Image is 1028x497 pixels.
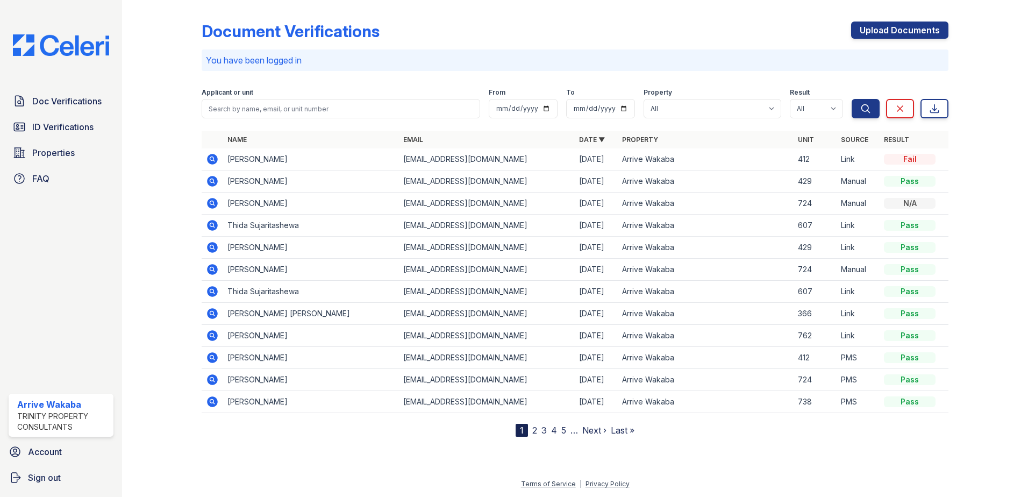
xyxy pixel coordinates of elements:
[4,467,118,488] a: Sign out
[9,168,113,189] a: FAQ
[798,136,814,144] a: Unit
[837,171,880,193] td: Manual
[884,396,936,407] div: Pass
[403,136,423,144] a: Email
[399,391,575,413] td: [EMAIL_ADDRESS][DOMAIN_NAME]
[884,308,936,319] div: Pass
[575,281,618,303] td: [DATE]
[223,369,399,391] td: [PERSON_NAME]
[575,369,618,391] td: [DATE]
[4,34,118,56] img: CE_Logo_Blue-a8612792a0a2168367f1c8372b55b34899dd931a85d93a1a3d3e32e68fde9ad4.png
[582,425,606,436] a: Next ›
[618,148,794,171] td: Arrive Wakaba
[575,303,618,325] td: [DATE]
[618,193,794,215] td: Arrive Wakaba
[223,325,399,347] td: [PERSON_NAME]
[618,303,794,325] td: Arrive Wakaba
[202,22,380,41] div: Document Verifications
[794,215,837,237] td: 607
[561,425,566,436] a: 5
[837,148,880,171] td: Link
[575,171,618,193] td: [DATE]
[794,193,837,215] td: 724
[837,347,880,369] td: PMS
[794,325,837,347] td: 762
[399,281,575,303] td: [EMAIL_ADDRESS][DOMAIN_NAME]
[841,136,868,144] a: Source
[575,391,618,413] td: [DATE]
[32,95,102,108] span: Doc Verifications
[541,425,547,436] a: 3
[837,369,880,391] td: PMS
[618,391,794,413] td: Arrive Wakaba
[794,369,837,391] td: 724
[223,303,399,325] td: [PERSON_NAME] [PERSON_NAME]
[223,193,399,215] td: [PERSON_NAME]
[575,215,618,237] td: [DATE]
[794,281,837,303] td: 607
[579,136,605,144] a: Date ▼
[399,193,575,215] td: [EMAIL_ADDRESS][DOMAIN_NAME]
[575,259,618,281] td: [DATE]
[570,424,578,437] span: …
[794,347,837,369] td: 412
[794,148,837,171] td: 412
[575,347,618,369] td: [DATE]
[611,425,634,436] a: Last »
[521,480,576,488] a: Terms of Service
[618,281,794,303] td: Arrive Wakaba
[884,374,936,385] div: Pass
[884,352,936,363] div: Pass
[223,171,399,193] td: [PERSON_NAME]
[644,88,672,97] label: Property
[206,54,944,67] p: You have been logged in
[489,88,505,97] label: From
[618,325,794,347] td: Arrive Wakaba
[28,471,61,484] span: Sign out
[399,325,575,347] td: [EMAIL_ADDRESS][DOMAIN_NAME]
[566,88,575,97] label: To
[575,237,618,259] td: [DATE]
[794,171,837,193] td: 429
[399,259,575,281] td: [EMAIL_ADDRESS][DOMAIN_NAME]
[223,215,399,237] td: Thida Sujaritashewa
[551,425,557,436] a: 4
[618,215,794,237] td: Arrive Wakaba
[794,303,837,325] td: 366
[532,425,537,436] a: 2
[618,237,794,259] td: Arrive Wakaba
[575,325,618,347] td: [DATE]
[399,171,575,193] td: [EMAIL_ADDRESS][DOMAIN_NAME]
[575,148,618,171] td: [DATE]
[17,398,109,411] div: Arrive Wakaba
[399,148,575,171] td: [EMAIL_ADDRESS][DOMAIN_NAME]
[223,259,399,281] td: [PERSON_NAME]
[32,120,94,133] span: ID Verifications
[884,264,936,275] div: Pass
[202,99,480,118] input: Search by name, email, or unit number
[223,237,399,259] td: [PERSON_NAME]
[837,391,880,413] td: PMS
[586,480,630,488] a: Privacy Policy
[794,391,837,413] td: 738
[884,198,936,209] div: N/A
[399,215,575,237] td: [EMAIL_ADDRESS][DOMAIN_NAME]
[9,142,113,164] a: Properties
[9,116,113,138] a: ID Verifications
[884,220,936,231] div: Pass
[837,303,880,325] td: Link
[837,281,880,303] td: Link
[32,172,49,185] span: FAQ
[516,424,528,437] div: 1
[9,90,113,112] a: Doc Verifications
[223,281,399,303] td: Thida Sujaritashewa
[399,237,575,259] td: [EMAIL_ADDRESS][DOMAIN_NAME]
[17,411,109,432] div: Trinity Property Consultants
[884,242,936,253] div: Pass
[399,369,575,391] td: [EMAIL_ADDRESS][DOMAIN_NAME]
[884,154,936,165] div: Fail
[884,176,936,187] div: Pass
[837,193,880,215] td: Manual
[227,136,247,144] a: Name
